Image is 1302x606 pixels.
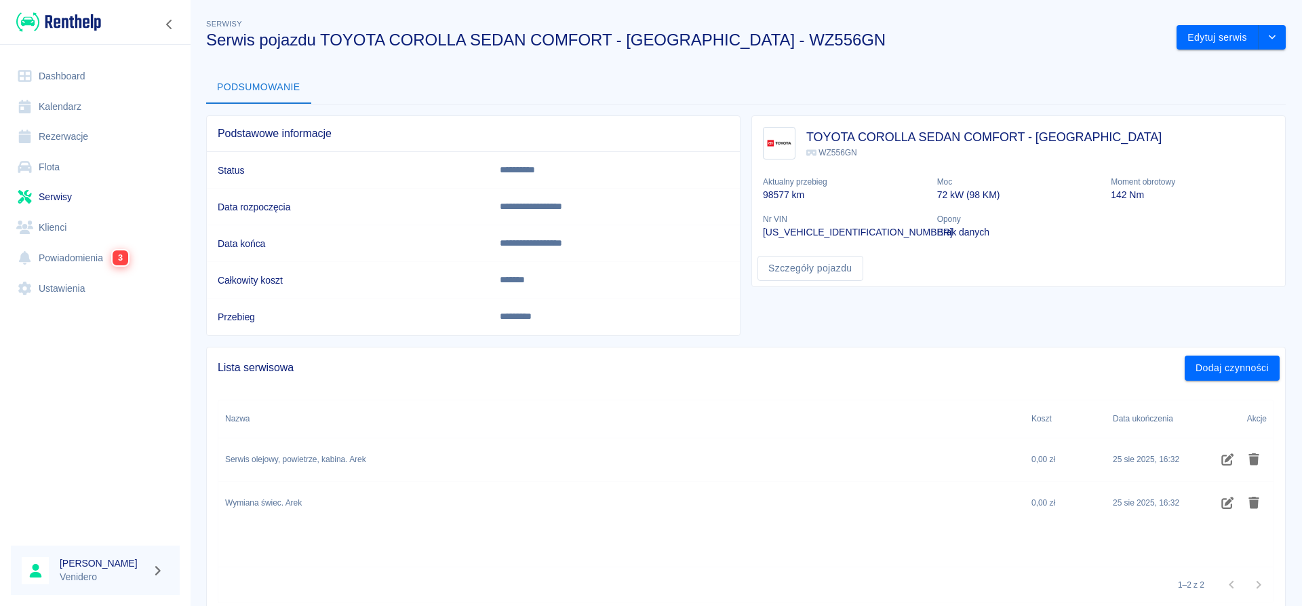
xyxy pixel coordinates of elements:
h6: Data rozpoczęcia [218,200,478,214]
p: Opony [937,213,1101,225]
p: [US_VEHICLE_IDENTIFICATION_NUMBER] [763,225,926,240]
button: Dodaj czynności [1185,356,1280,381]
a: Kalendarz [11,92,180,122]
div: Koszt [1031,400,1052,438]
p: WZ556GN [806,147,1162,159]
p: Moment obrotowy [1111,176,1274,188]
p: Nr VIN [763,213,926,225]
p: 72 kW (98 KM) [937,188,1101,202]
div: 25 sie 2025, 16:32 [1113,497,1179,509]
p: 1–2 z 2 [1178,579,1204,591]
button: Usuń czynność [1241,448,1267,471]
h6: Data końca [218,237,478,250]
span: Serwisy [206,20,242,28]
div: Wymiana świec. Arek [225,497,302,509]
a: Szczegóły pojazdu [757,256,863,281]
button: Zwiń nawigację [159,16,180,33]
h3: Serwis pojazdu TOYOTA COROLLA SEDAN COMFORT - [GEOGRAPHIC_DATA] - WZ556GN [206,31,1166,50]
div: Serwis olejowy, powietrze, kabina. Arek [225,453,366,466]
span: Podstawowe informacje [218,127,729,140]
a: Serwisy [11,182,180,212]
button: Edytuj czynność [1215,491,1241,514]
span: Lista serwisowa [218,361,1185,375]
a: Renthelp logo [11,11,101,33]
button: Podsumowanie [206,71,311,104]
a: Flota [11,152,180,183]
div: Data ukończenia [1113,400,1173,438]
a: Rezerwacje [11,121,180,152]
h6: Przebieg [218,310,478,324]
span: 3 [113,250,128,265]
button: Edytuj czynność [1215,448,1241,471]
h3: TOYOTA COROLLA SEDAN COMFORT - [GEOGRAPHIC_DATA] [806,128,1162,147]
div: Akcje [1247,400,1267,438]
img: Image [766,130,792,156]
button: drop-down [1259,25,1286,50]
p: Venidero [60,570,146,584]
a: Klienci [11,212,180,243]
a: Ustawienia [11,273,180,304]
button: Usuń czynność [1241,491,1267,514]
p: 142 Nm [1111,188,1274,202]
div: Nazwa [225,400,250,438]
h6: [PERSON_NAME] [60,556,146,570]
p: Moc [937,176,1101,188]
h6: Status [218,164,478,177]
div: 0,00 zł [1025,438,1106,482]
p: Brak danych [937,225,1101,240]
div: Akcje [1194,400,1274,438]
p: Aktualny przebieg [763,176,926,188]
div: 0,00 zł [1025,482,1106,525]
a: Powiadomienia3 [11,242,180,273]
img: Renthelp logo [16,11,101,33]
div: 25 sie 2025, 16:32 [1113,453,1179,466]
button: Edytuj serwis [1177,25,1259,50]
div: Nazwa [218,400,1025,438]
p: 98577 km [763,188,926,202]
div: Data ukończenia [1106,400,1194,438]
a: Dashboard [11,61,180,92]
div: Koszt [1025,400,1106,438]
h6: Całkowity koszt [218,273,478,287]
